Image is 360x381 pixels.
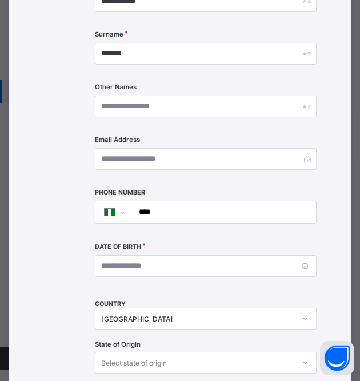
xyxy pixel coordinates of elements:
[101,352,167,374] div: Select state of origin
[95,30,123,38] label: Surname
[95,189,145,196] label: Phone Number
[320,341,354,375] button: Open asap
[101,315,296,323] div: [GEOGRAPHIC_DATA]
[95,300,126,308] span: COUNTRY
[95,136,140,144] label: Email Address
[95,243,141,251] label: Date of Birth
[95,340,141,348] span: State of Origin
[95,83,137,91] label: Other Names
